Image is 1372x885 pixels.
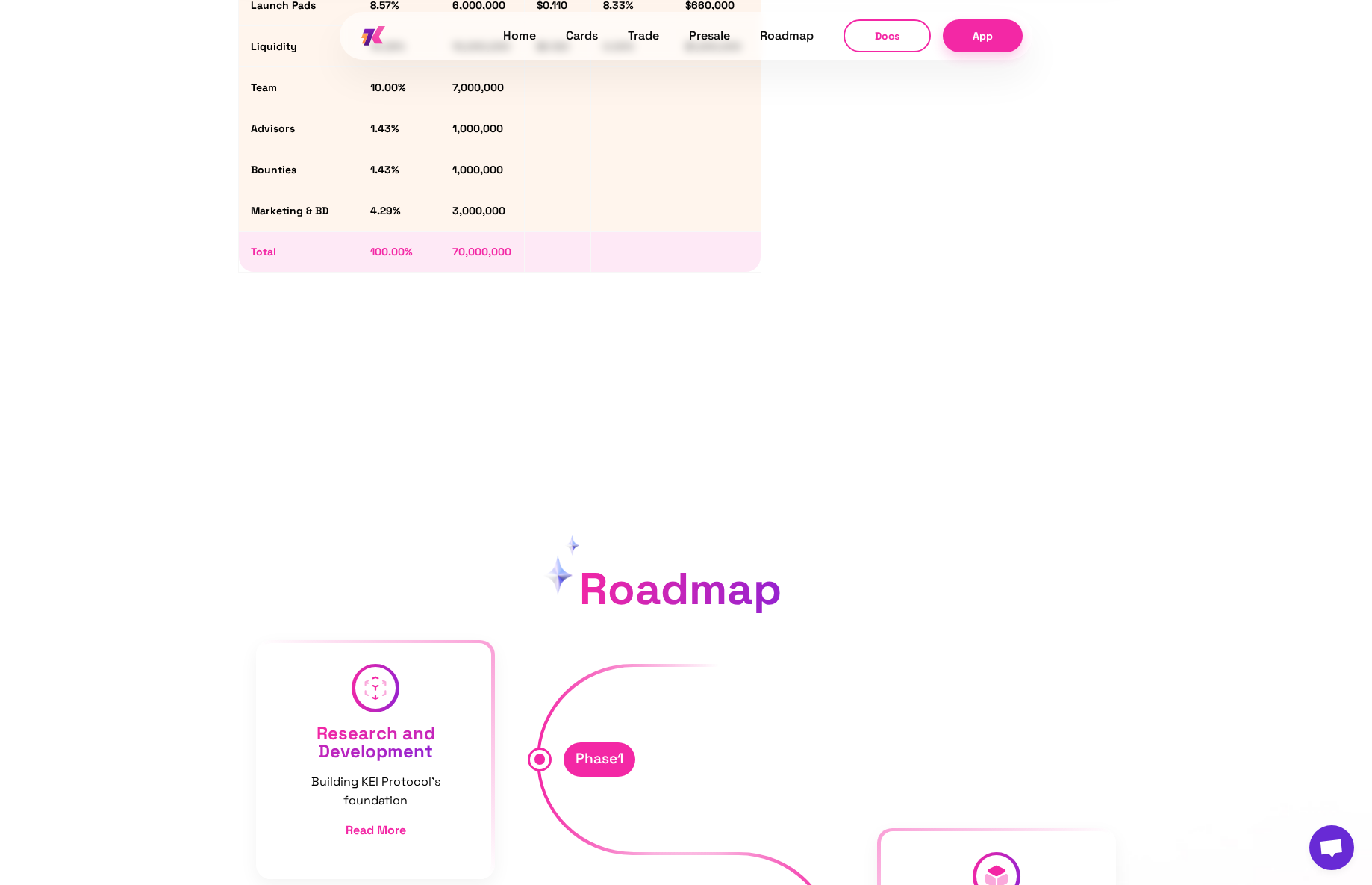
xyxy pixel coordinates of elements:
td: Advisors [239,108,358,149]
td: 3,000,000 [440,190,525,231]
td: Team [239,66,358,108]
td: 1,000,000 [440,149,525,190]
img: stars.png [543,535,579,595]
td: Bounties [239,149,358,190]
a: Trade [628,26,659,46]
a: Cards [566,26,598,46]
a: Presale [689,26,730,46]
div: Phase 1 [564,742,635,777]
button: Read More [346,822,406,839]
td: 1.43% [358,108,440,149]
span: Roadmap [579,560,782,618]
td: 70,000,000 [440,231,525,272]
a: Roadmap [760,26,814,46]
td: Marketing & BD [239,190,358,231]
td: Total [239,231,358,272]
td: 10.00% [358,66,440,108]
td: 1.43% [358,149,440,190]
a: App [943,19,1023,52]
td: 1,000,000 [440,108,525,149]
td: 4.29% [358,190,440,231]
p: Building KEI Protocol's foundation [280,772,471,810]
img: roadmap-rnd.svg [362,674,388,701]
a: Home [503,26,536,46]
div: Open de chat [1309,825,1354,870]
span: Research and Development [317,721,435,763]
img: kei [361,26,385,46]
td: 100.00% [358,231,440,272]
button: Docs [844,19,931,52]
td: 7,000,000 [440,66,525,108]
